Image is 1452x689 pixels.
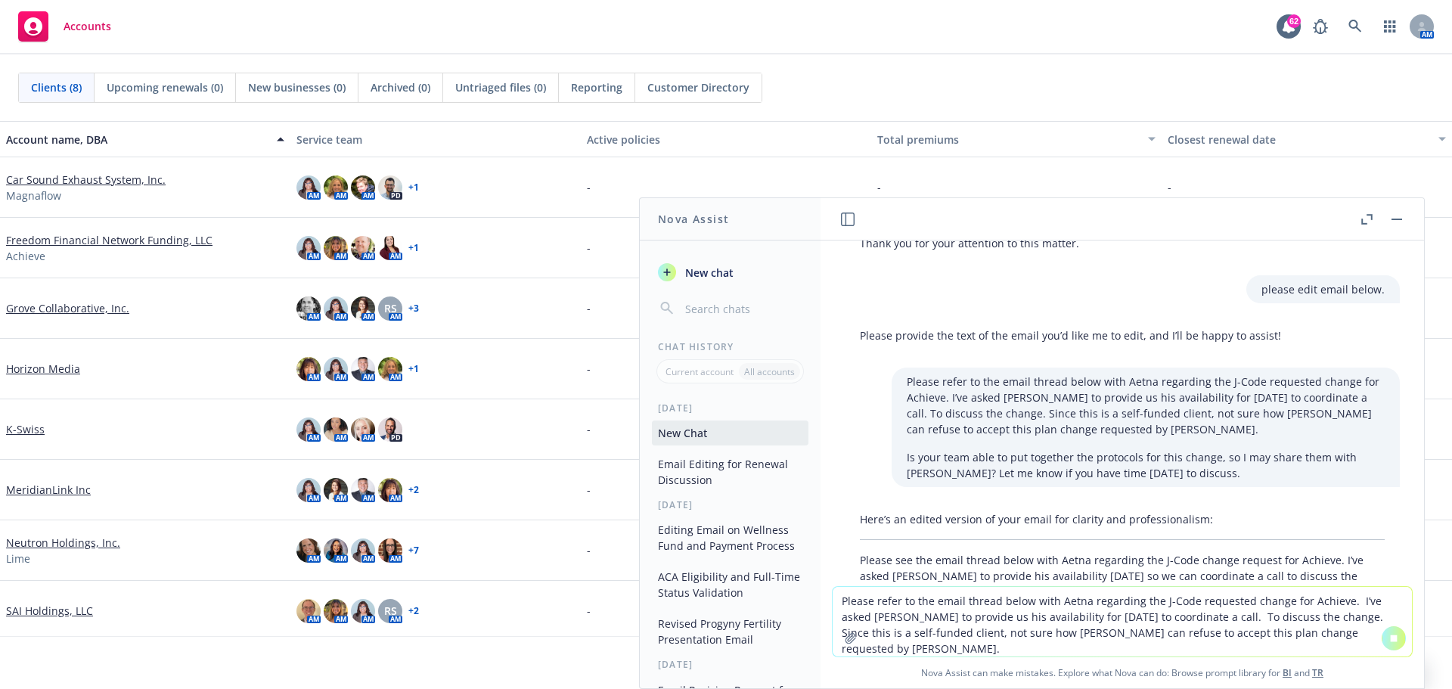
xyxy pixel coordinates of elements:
input: Search chats [682,298,802,319]
span: Clients (8) [31,79,82,95]
span: - [587,542,591,558]
a: + 1 [408,183,419,192]
span: Nova Assist can make mistakes. Explore what Nova can do: Browse prompt library for and [827,657,1418,688]
span: Archived (0) [371,79,430,95]
p: Please refer to the email thread below with Aetna regarding the J-Code requested change for Achie... [907,374,1385,437]
div: Total premiums [877,132,1139,147]
img: photo [324,599,348,623]
span: - [587,603,591,619]
img: photo [324,538,348,563]
a: + 2 [408,607,419,616]
img: photo [351,538,375,563]
img: photo [351,599,375,623]
span: Reporting [571,79,622,95]
p: All accounts [744,365,795,378]
img: photo [378,478,402,502]
span: Magnaflow [6,188,61,203]
img: photo [296,236,321,260]
img: photo [296,538,321,563]
span: Achieve [6,248,45,264]
span: New chat [682,265,734,281]
p: Is your team able to put together the protocols for this change, so I may share them with [PERSON... [907,449,1385,481]
a: + 1 [408,365,419,374]
a: Grove Collaborative, Inc. [6,300,129,316]
button: New chat [652,259,808,286]
span: Lime [6,551,30,566]
button: ACA Eligibility and Full-Time Status Validation [652,564,808,605]
a: SAI Holdings, LLC [6,603,93,619]
span: - [587,361,591,377]
button: Editing Email on Wellness Fund and Payment Process [652,517,808,558]
span: Accounts [64,20,111,33]
p: please edit email below. [1261,281,1385,297]
div: [DATE] [640,402,821,414]
a: + 1 [408,244,419,253]
a: Report a Bug [1305,11,1336,42]
a: K-Swiss [6,421,45,437]
a: Horizon Media [6,361,80,377]
p: Please provide the text of the email you’d like me to edit, and I’ll be happy to assist! [860,327,1281,343]
p: Here’s an edited version of your email for clarity and professionalism: [860,511,1385,527]
p: Please see the email thread below with Aetna regarding the J-Code change request for Achieve. I’v... [860,552,1385,600]
span: Upcoming renewals (0) [107,79,223,95]
div: Closest renewal date [1168,132,1429,147]
button: Total premiums [871,121,1162,157]
img: photo [378,538,402,563]
h1: Nova Assist [658,211,729,227]
img: photo [296,175,321,200]
span: - [587,179,591,195]
img: photo [378,357,402,381]
button: Closest renewal date [1162,121,1452,157]
a: + 7 [408,546,419,555]
img: photo [296,357,321,381]
a: Search [1340,11,1370,42]
img: photo [351,236,375,260]
span: RS [384,603,397,619]
a: TR [1312,666,1323,679]
img: photo [324,296,348,321]
a: + 2 [408,486,419,495]
button: New Chat [652,421,808,445]
span: - [877,179,881,195]
span: - [587,421,591,437]
div: Chat History [640,340,821,353]
button: Email Editing for Renewal Discussion [652,452,808,492]
img: photo [296,478,321,502]
img: photo [324,175,348,200]
button: Revised Progyny Fertility Presentation Email [652,611,808,652]
img: photo [351,357,375,381]
p: Current account [665,365,734,378]
span: - [587,300,591,316]
a: BI [1283,666,1292,679]
a: Accounts [12,5,117,48]
span: - [587,240,591,256]
a: + 3 [408,304,419,313]
a: Switch app [1375,11,1405,42]
img: photo [351,296,375,321]
img: photo [324,357,348,381]
img: photo [324,417,348,442]
p: Thank you for your attention to this matter. [860,235,1385,251]
div: [DATE] [640,658,821,671]
button: Active policies [581,121,871,157]
img: photo [324,478,348,502]
span: Customer Directory [647,79,749,95]
div: 62 [1287,14,1301,28]
a: Car Sound Exhaust System, Inc. [6,172,166,188]
a: MeridianLink Inc [6,482,91,498]
span: Untriaged files (0) [455,79,546,95]
span: - [1168,179,1171,195]
span: - [587,482,591,498]
div: Account name, DBA [6,132,268,147]
div: [DATE] [640,498,821,511]
a: Neutron Holdings, Inc. [6,535,120,551]
img: photo [351,175,375,200]
img: photo [296,296,321,321]
img: photo [351,478,375,502]
span: New businesses (0) [248,79,346,95]
img: photo [351,417,375,442]
div: Active policies [587,132,865,147]
img: photo [324,236,348,260]
img: photo [378,236,402,260]
span: RS [384,300,397,316]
